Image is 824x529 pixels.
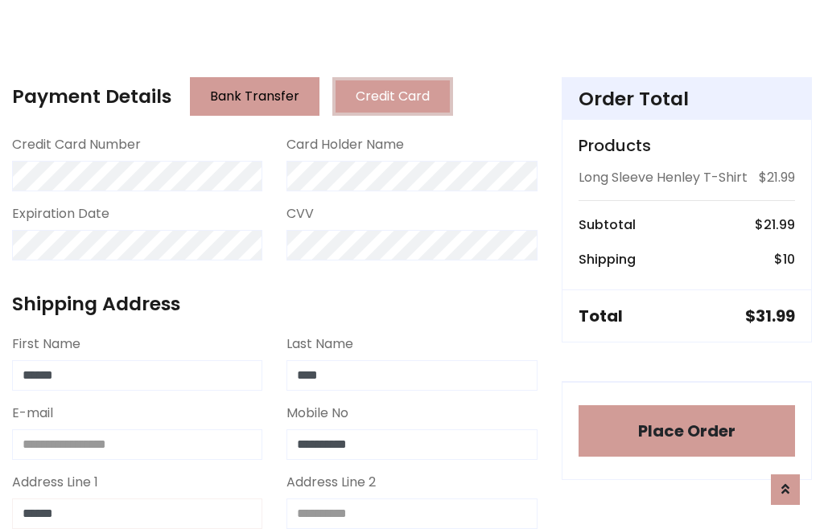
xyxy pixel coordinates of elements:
[12,404,53,423] label: E-mail
[286,334,353,354] label: Last Name
[579,306,623,326] h5: Total
[286,404,348,423] label: Mobile No
[12,334,80,354] label: First Name
[12,204,109,223] label: Expiration Date
[579,405,795,457] button: Place Order
[579,168,748,187] p: Long Sleeve Henley T-Shirt
[579,88,795,110] h4: Order Total
[745,306,795,326] h5: $
[755,217,795,232] h6: $
[579,136,795,155] h5: Products
[764,215,795,234] span: 21.99
[286,135,404,154] label: Card Holder Name
[759,168,795,187] p: $21.99
[579,217,636,232] h6: Subtotal
[579,252,636,267] h6: Shipping
[286,473,376,492] label: Address Line 2
[12,85,171,108] h4: Payment Details
[286,204,314,223] label: CVV
[756,305,795,327] span: 31.99
[12,473,98,492] label: Address Line 1
[12,293,538,315] h4: Shipping Address
[332,77,453,116] button: Credit Card
[190,77,319,116] button: Bank Transfer
[783,250,795,269] span: 10
[12,135,141,154] label: Credit Card Number
[774,252,795,267] h6: $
